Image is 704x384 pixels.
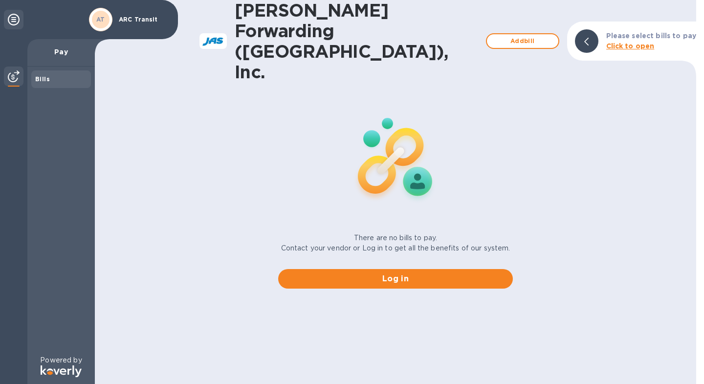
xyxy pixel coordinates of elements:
span: Log in [286,273,505,285]
img: Logo [41,365,82,377]
p: ARC Transit [119,16,168,23]
button: Addbill [486,33,559,49]
b: Please select bills to pay [606,32,696,40]
p: Pay [35,47,87,57]
b: Click to open [606,42,655,50]
span: Add bill [495,35,550,47]
b: AT [96,16,105,23]
p: There are no bills to pay. Contact your vendor or Log in to get all the benefits of our system. [281,233,510,253]
button: Log in [278,269,513,289]
b: Bills [35,75,50,83]
p: Powered by [40,355,82,365]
